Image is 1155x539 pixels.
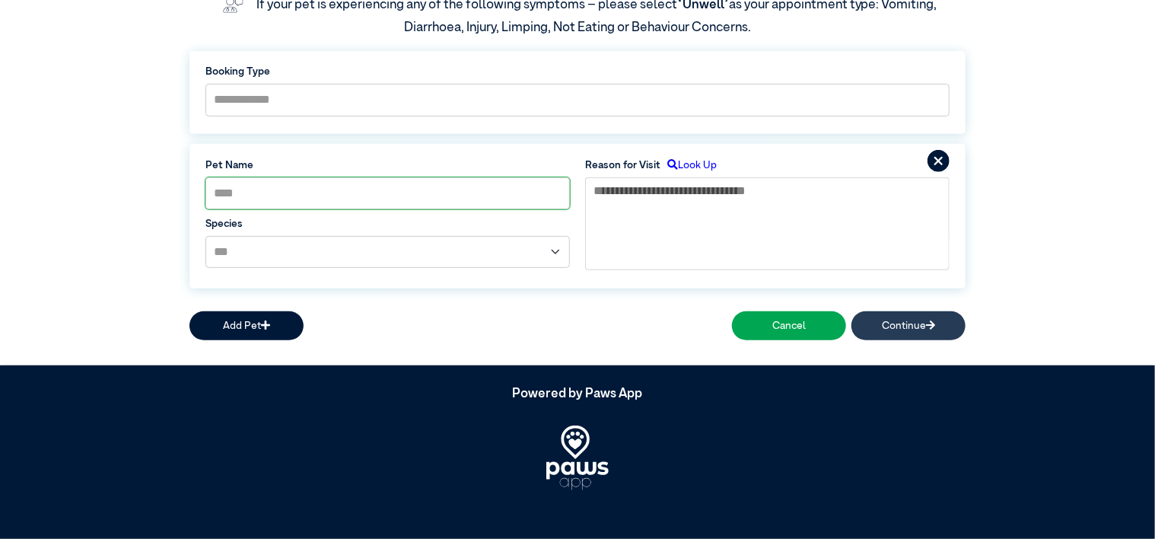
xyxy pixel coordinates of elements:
label: Look Up [660,158,717,173]
h5: Powered by Paws App [189,387,966,402]
button: Cancel [732,311,846,340]
label: Pet Name [205,158,570,173]
label: Reason for Visit [585,158,660,173]
img: PawsApp [546,426,609,490]
button: Add Pet [189,311,304,340]
button: Continue [851,311,966,340]
label: Booking Type [205,64,950,79]
label: Species [205,216,570,231]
